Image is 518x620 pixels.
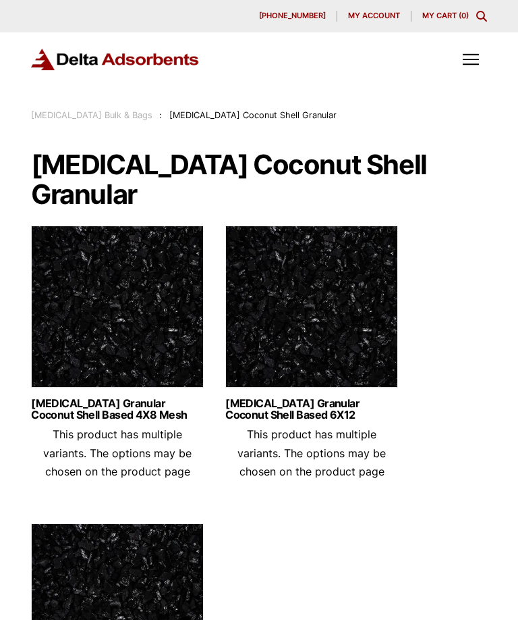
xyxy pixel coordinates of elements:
[259,12,326,20] span: [PHONE_NUMBER]
[455,43,487,76] div: Toggle Off Canvas Content
[461,11,466,20] span: 0
[31,49,200,71] img: Delta Adsorbents
[422,11,469,20] a: My Cart (0)
[237,428,386,477] span: This product has multiple variants. The options may be chosen on the product page
[159,110,162,120] span: :
[348,12,400,20] span: My account
[337,11,411,22] a: My account
[31,150,487,209] h1: [MEDICAL_DATA] Coconut Shell Granular
[43,428,192,477] span: This product has multiple variants. The options may be chosen on the product page
[31,226,204,394] img: Activated Carbon Mesh Granular
[225,398,398,421] a: [MEDICAL_DATA] Granular Coconut Shell Based 6X12
[476,11,487,22] div: Toggle Modal Content
[169,110,337,120] span: [MEDICAL_DATA] Coconut Shell Granular
[225,226,398,394] img: Activated Carbon Mesh Granular
[31,110,152,120] a: [MEDICAL_DATA] Bulk & Bags
[248,11,337,22] a: [PHONE_NUMBER]
[31,398,204,421] a: [MEDICAL_DATA] Granular Coconut Shell Based 4X8 Mesh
